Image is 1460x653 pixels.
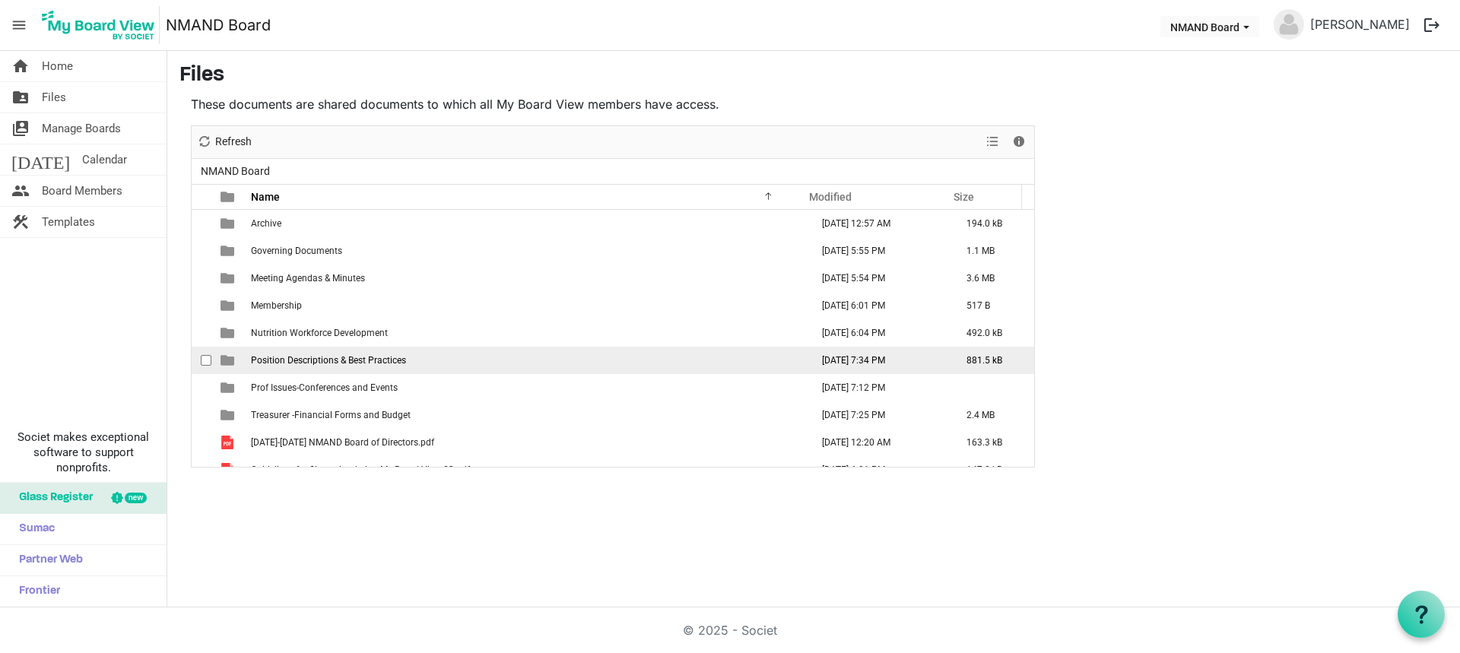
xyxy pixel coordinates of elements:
td: is template cell column header type [211,401,246,429]
span: [DATE] [11,144,70,175]
button: Details [1009,132,1030,151]
span: Name [251,191,280,203]
span: switch_account [11,113,30,144]
div: Details [1006,126,1032,158]
td: is template cell column header type [211,456,246,483]
td: 492.0 kB is template cell column header Size [951,319,1034,347]
div: new [125,493,147,503]
span: Governing Documents [251,246,342,256]
span: Files [42,82,66,113]
span: Membership [251,300,302,311]
td: Guidelines for files uploaded to My Board View 23.pdf is template cell column header Name [246,456,806,483]
span: home [11,51,30,81]
td: September 12, 2025 5:55 PM column header Modified [806,237,951,265]
td: is template cell column header Size [951,374,1034,401]
h3: Files [179,63,1448,89]
td: August 07, 2025 7:12 PM column header Modified [806,374,951,401]
a: NMAND Board [166,10,271,40]
td: checkbox [192,237,211,265]
td: January 12, 2023 6:04 PM column header Modified [806,319,951,347]
img: no-profile-picture.svg [1274,9,1304,40]
td: checkbox [192,347,211,374]
span: Societ makes exceptional software to support nonprofits. [7,430,160,475]
span: Calendar [82,144,127,175]
td: is template cell column header type [211,292,246,319]
td: August 07, 2025 7:25 PM column header Modified [806,401,951,429]
td: is template cell column header type [211,265,246,292]
td: checkbox [192,292,211,319]
td: is template cell column header type [211,237,246,265]
td: 1.1 MB is template cell column header Size [951,237,1034,265]
button: logout [1416,9,1448,41]
span: [DATE]-[DATE] NMAND Board of Directors.pdf [251,437,434,448]
span: construction [11,207,30,237]
td: September 12, 2025 5:54 PM column header Modified [806,265,951,292]
td: Prof Issues-Conferences and Events is template cell column header Name [246,374,806,401]
td: is template cell column header type [211,210,246,237]
span: Board Members [42,176,122,206]
button: View dropdownbutton [983,132,1001,151]
td: September 12, 2025 6:01 PM column header Modified [806,292,951,319]
button: Refresh [195,132,255,151]
span: Templates [42,207,95,237]
img: My Board View Logo [37,6,160,44]
td: checkbox [192,374,211,401]
td: June 10, 2025 12:57 AM column header Modified [806,210,951,237]
button: NMAND Board dropdownbutton [1160,16,1259,37]
td: checkbox [192,319,211,347]
a: [PERSON_NAME] [1304,9,1416,40]
td: Position Descriptions & Best Practices is template cell column header Name [246,347,806,374]
td: August 08, 2025 12:20 AM column header Modified [806,429,951,456]
td: Meeting Agendas & Minutes is template cell column header Name [246,265,806,292]
span: NMAND Board [198,162,273,181]
td: checkbox [192,265,211,292]
span: Guidelines for files uploaded to My Board View 23.pdf [251,464,470,475]
span: Nutrition Workforce Development [251,328,388,338]
td: 2025-2026 NMAND Board of Directors.pdf is template cell column header Name [246,429,806,456]
td: checkbox [192,456,211,483]
td: September 12, 2025 6:01 PM column header Modified [806,456,951,483]
span: menu [5,11,33,40]
span: Meeting Agendas & Minutes [251,273,365,284]
p: These documents are shared documents to which all My Board View members have access. [191,95,1035,113]
td: is template cell column header type [211,347,246,374]
td: Nutrition Workforce Development is template cell column header Name [246,319,806,347]
a: My Board View Logo [37,6,166,44]
td: 147.2 kB is template cell column header Size [951,456,1034,483]
span: Position Descriptions & Best Practices [251,355,406,366]
span: Modified [809,191,852,203]
span: folder_shared [11,82,30,113]
a: © 2025 - Societ [683,623,777,638]
span: Size [954,191,974,203]
span: people [11,176,30,206]
td: 3.6 MB is template cell column header Size [951,265,1034,292]
td: 2.4 MB is template cell column header Size [951,401,1034,429]
span: Refresh [214,132,253,151]
td: Archive is template cell column header Name [246,210,806,237]
div: Refresh [192,126,257,158]
span: Archive [251,218,281,229]
span: Frontier [11,576,60,607]
span: Home [42,51,73,81]
span: Treasurer -Financial Forms and Budget [251,410,411,420]
td: is template cell column header type [211,374,246,401]
span: Sumac [11,514,55,544]
td: 517 B is template cell column header Size [951,292,1034,319]
div: View [980,126,1006,158]
span: Manage Boards [42,113,121,144]
span: Partner Web [11,545,83,575]
td: 194.0 kB is template cell column header Size [951,210,1034,237]
td: Governing Documents is template cell column header Name [246,237,806,265]
span: Glass Register [11,483,93,513]
td: is template cell column header type [211,429,246,456]
td: is template cell column header type [211,319,246,347]
td: August 07, 2025 7:34 PM column header Modified [806,347,951,374]
td: Treasurer -Financial Forms and Budget is template cell column header Name [246,401,806,429]
td: checkbox [192,429,211,456]
td: 163.3 kB is template cell column header Size [951,429,1034,456]
td: checkbox [192,210,211,237]
td: checkbox [192,401,211,429]
span: Prof Issues-Conferences and Events [251,382,398,393]
td: Membership is template cell column header Name [246,292,806,319]
td: 881.5 kB is template cell column header Size [951,347,1034,374]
